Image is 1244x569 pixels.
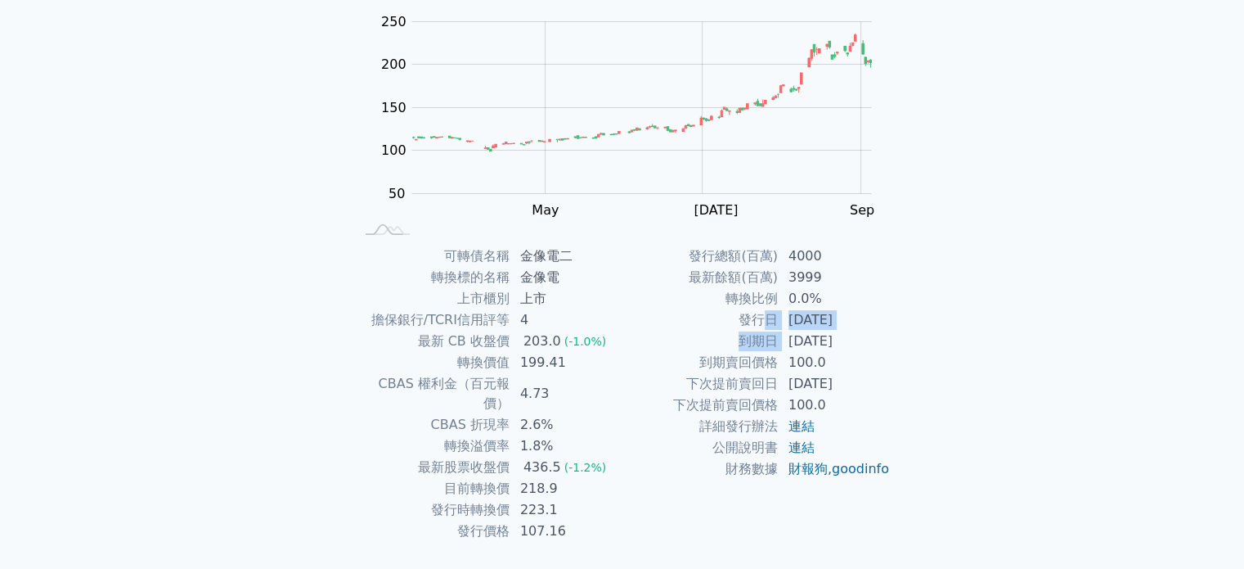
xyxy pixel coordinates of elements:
td: 發行日 [622,309,779,331]
div: 436.5 [520,458,564,477]
td: 轉換溢價率 [354,436,510,457]
td: , [779,458,891,480]
td: 100.0 [779,395,891,416]
a: goodinfo [832,461,889,476]
td: 轉換價值 [354,352,510,373]
td: 發行價格 [354,521,510,542]
td: 0.0% [779,288,891,309]
td: 4000 [779,246,891,267]
td: 218.9 [510,478,622,499]
a: 連結 [788,440,815,455]
td: [DATE] [779,331,891,352]
td: 上市櫃別 [354,288,510,309]
td: 下次提前賣回價格 [622,395,779,416]
tspan: Sep [850,202,874,218]
td: 上市 [510,288,622,309]
td: 擔保銀行/TCRI信用評等 [354,309,510,331]
tspan: [DATE] [694,202,738,218]
td: 199.41 [510,352,622,373]
div: 聊天小工具 [1162,490,1244,569]
td: 1.8% [510,436,622,457]
td: 2.6% [510,414,622,436]
td: 目前轉換價 [354,478,510,499]
td: 下次提前賣回日 [622,373,779,395]
td: 公開說明書 [622,437,779,458]
td: 最新 CB 收盤價 [354,331,510,352]
a: 財報狗 [788,461,828,476]
tspan: 50 [388,186,405,201]
tspan: 150 [381,100,406,115]
span: (-1.0%) [564,335,607,348]
td: 107.16 [510,521,622,542]
a: 連結 [788,418,815,434]
td: 財務數據 [622,458,779,480]
td: 到期日 [622,331,779,352]
td: CBAS 權利金（百元報價） [354,373,510,414]
td: 4 [510,309,622,331]
td: 4.73 [510,373,622,414]
td: [DATE] [779,309,891,331]
tspan: 100 [381,142,406,158]
td: 可轉債名稱 [354,246,510,267]
td: 發行總額(百萬) [622,246,779,267]
td: 金像電 [510,267,622,288]
td: CBAS 折現率 [354,414,510,436]
td: 到期賣回價格 [622,352,779,373]
tspan: May [532,202,559,218]
td: 最新股票收盤價 [354,457,510,478]
td: 最新餘額(百萬) [622,267,779,288]
tspan: 250 [381,14,406,29]
div: 203.0 [520,332,564,351]
td: [DATE] [779,373,891,395]
td: 發行時轉換價 [354,499,510,521]
td: 轉換標的名稱 [354,267,510,288]
td: 轉換比例 [622,288,779,309]
td: 223.1 [510,499,622,521]
td: 詳細發行辦法 [622,416,779,437]
iframe: Chat Widget [1162,490,1244,569]
tspan: 200 [381,56,406,72]
span: (-1.2%) [564,461,607,474]
td: 金像電二 [510,246,622,267]
td: 100.0 [779,352,891,373]
td: 3999 [779,267,891,288]
g: Chart [372,14,896,251]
